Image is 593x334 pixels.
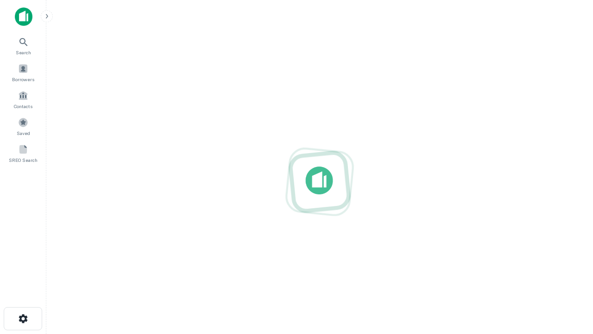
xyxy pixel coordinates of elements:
[17,129,30,137] span: Saved
[9,156,38,164] span: SREO Search
[12,76,34,83] span: Borrowers
[3,33,44,58] a: Search
[16,49,31,56] span: Search
[15,7,32,26] img: capitalize-icon.png
[3,114,44,139] a: Saved
[14,103,32,110] span: Contacts
[547,230,593,275] iframe: Chat Widget
[3,87,44,112] a: Contacts
[3,60,44,85] a: Borrowers
[3,141,44,166] a: SREO Search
